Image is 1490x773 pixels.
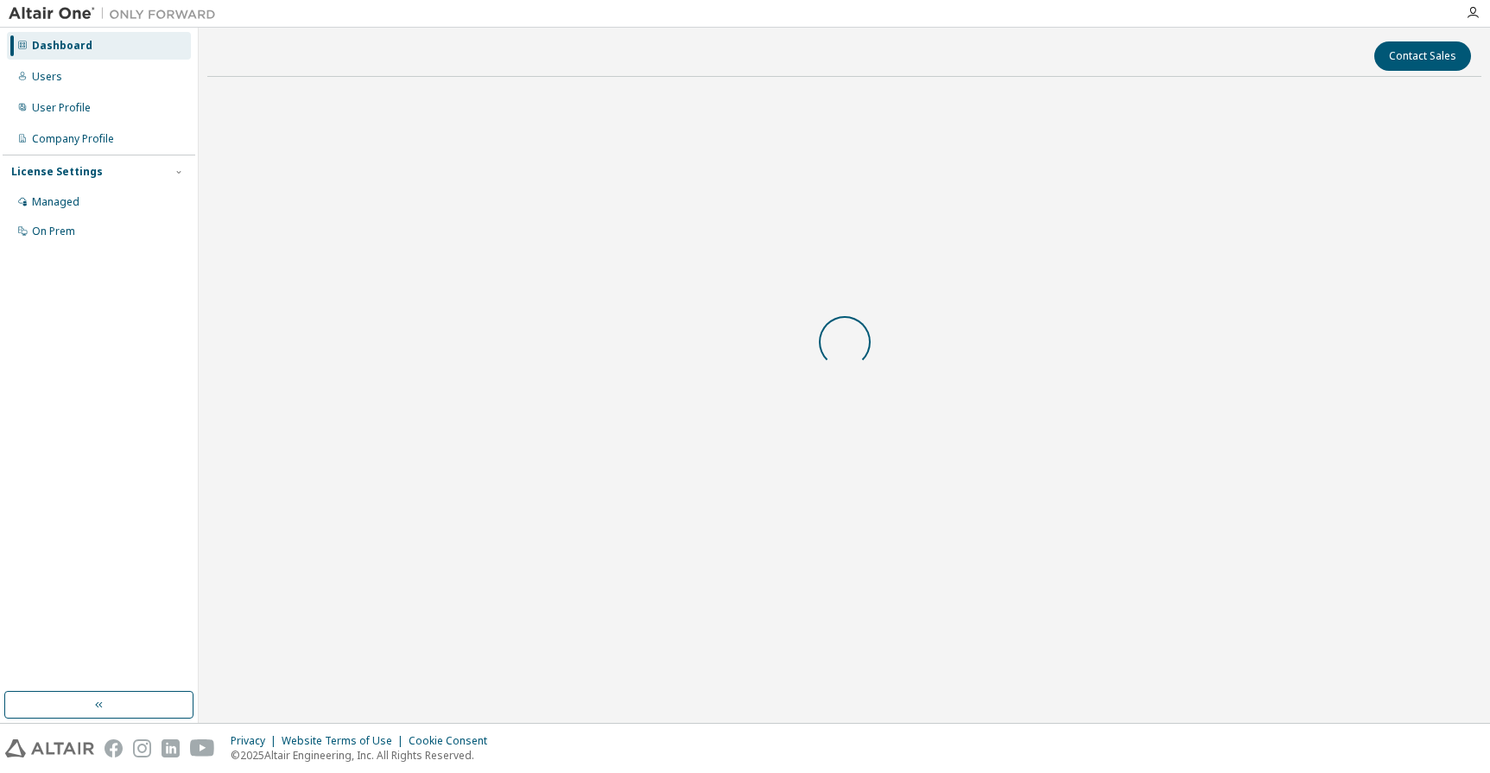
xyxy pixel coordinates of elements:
div: User Profile [32,101,91,115]
img: Altair One [9,5,225,22]
div: Website Terms of Use [282,734,409,748]
img: youtube.svg [190,739,215,757]
button: Contact Sales [1374,41,1471,71]
div: Cookie Consent [409,734,498,748]
p: © 2025 Altair Engineering, Inc. All Rights Reserved. [231,748,498,763]
img: facebook.svg [105,739,123,757]
div: License Settings [11,165,103,179]
div: Managed [32,195,79,209]
div: Privacy [231,734,282,748]
img: altair_logo.svg [5,739,94,757]
img: instagram.svg [133,739,151,757]
img: linkedin.svg [162,739,180,757]
div: Users [32,70,62,84]
div: Dashboard [32,39,92,53]
div: Company Profile [32,132,114,146]
div: On Prem [32,225,75,238]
